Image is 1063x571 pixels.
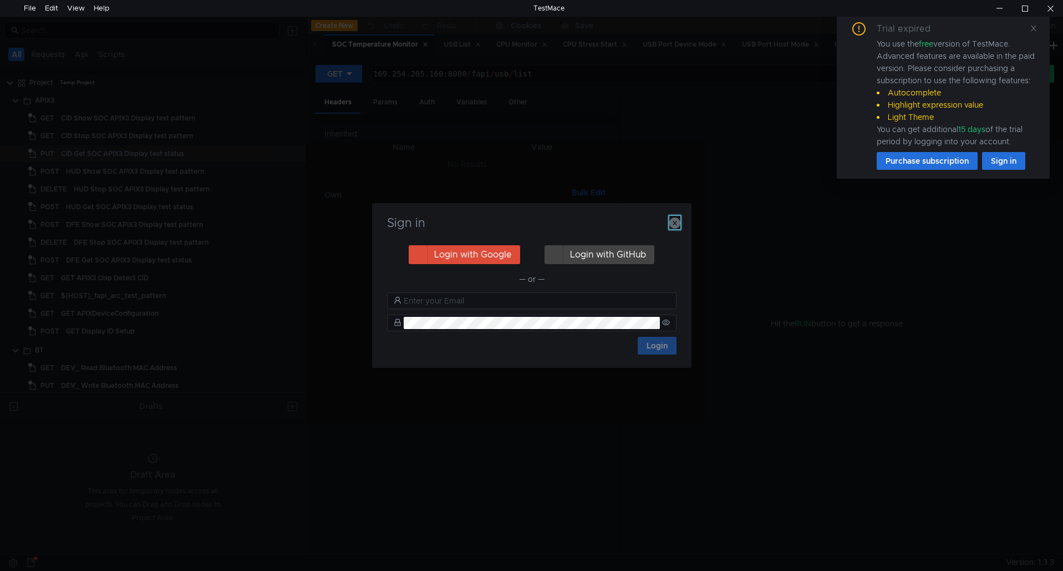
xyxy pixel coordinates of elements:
input: Enter your Email [404,295,670,307]
button: Login with Google [409,245,520,264]
li: Highlight expression value [877,99,1036,111]
button: Login with GitHub [545,245,654,264]
div: Trial expired [877,22,944,36]
div: You use the version of TestMace. Advanced features are available in the paid version. Please cons... [877,38,1036,148]
span: 15 days [958,124,985,134]
div: — or — [387,272,677,286]
li: Autocomplete [877,87,1036,99]
button: Sign in [982,152,1025,170]
span: free [919,39,933,49]
li: Light Theme [877,111,1036,123]
div: You can get additional of the trial period by logging into your account. [877,123,1036,148]
h3: Sign in [385,216,678,230]
button: Purchase subscription [877,152,978,170]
